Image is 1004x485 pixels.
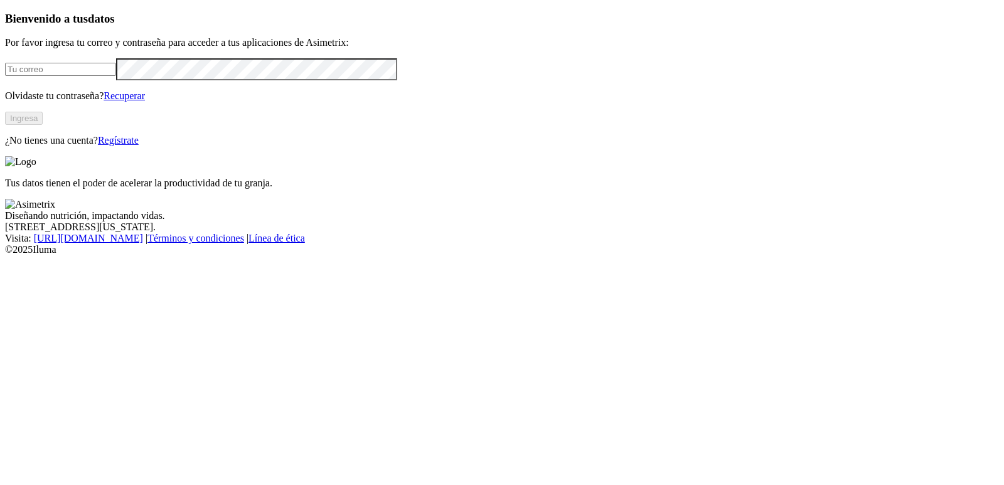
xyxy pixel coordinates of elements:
div: Diseñando nutrición, impactando vidas. [5,210,999,221]
a: Regístrate [98,135,139,146]
a: Términos y condiciones [147,233,244,243]
img: Logo [5,156,36,168]
p: Por favor ingresa tu correo y contraseña para acceder a tus aplicaciones de Asimetrix: [5,37,999,48]
div: [STREET_ADDRESS][US_STATE]. [5,221,999,233]
a: Recuperar [104,90,145,101]
span: datos [88,12,115,25]
div: Visita : | | [5,233,999,244]
p: Tus datos tienen el poder de acelerar la productividad de tu granja. [5,178,999,189]
img: Asimetrix [5,199,55,210]
a: Línea de ética [248,233,305,243]
a: [URL][DOMAIN_NAME] [34,233,143,243]
input: Tu correo [5,63,116,76]
button: Ingresa [5,112,43,125]
p: Olvidaste tu contraseña? [5,90,999,102]
h3: Bienvenido a tus [5,12,999,26]
div: © 2025 Iluma [5,244,999,255]
p: ¿No tienes una cuenta? [5,135,999,146]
